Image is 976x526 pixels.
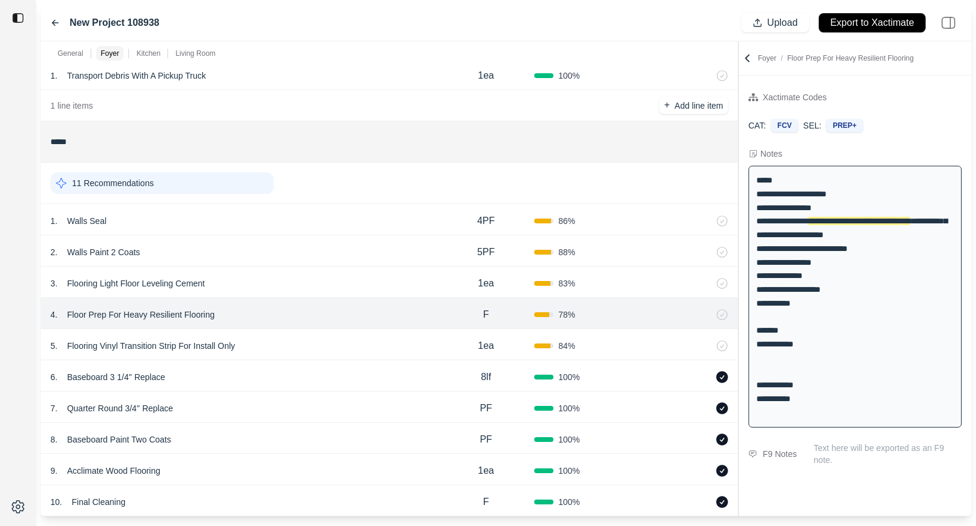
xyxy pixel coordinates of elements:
[758,53,914,63] p: Foyer
[803,119,821,131] p: SEL:
[50,100,93,112] p: 1 line items
[175,49,215,58] p: Living Room
[50,371,58,383] p: 6 .
[62,213,112,229] p: Walls Seal
[558,340,575,352] span: 84 %
[480,432,492,447] p: PF
[814,442,962,466] p: Text here will be exported as an F9 note.
[477,214,495,228] p: 4PF
[62,275,210,292] p: Flooring Light Floor Leveling Cement
[62,306,220,323] p: Floor Prep For Heavy Resilient Flooring
[659,97,727,114] button: +Add line item
[62,67,211,84] p: Transport Debris With A Pickup Truck
[763,90,827,104] div: Xactimate Codes
[58,49,83,58] p: General
[935,10,962,36] img: right-panel.svg
[478,276,494,291] p: 1ea
[62,369,170,385] p: Baseboard 3 1/4'' Replace
[830,16,914,30] p: Export to Xactimate
[50,434,58,446] p: 8 .
[749,119,766,131] p: CAT:
[483,495,489,509] p: F
[826,119,863,132] div: PREP+
[763,447,797,461] div: F9 Notes
[558,215,575,227] span: 86 %
[72,177,154,189] p: 11 Recommendations
[12,12,24,24] img: toggle sidebar
[664,98,669,112] p: +
[62,431,176,448] p: Baseboard Paint Two Coats
[558,434,580,446] span: 100 %
[50,277,58,289] p: 3 .
[62,400,178,417] p: Quarter Round 3/4'' Replace
[558,309,575,321] span: 78 %
[50,215,58,227] p: 1 .
[478,464,494,478] p: 1ea
[761,148,783,160] div: Notes
[480,401,492,416] p: PF
[50,70,58,82] p: 1 .
[771,119,798,132] div: FCV
[67,494,130,510] p: Final Cleaning
[62,337,240,354] p: Flooring Vinyl Transition Strip For Install Only
[749,450,757,458] img: comment
[70,16,159,30] label: New Project 108938
[558,246,575,258] span: 88 %
[767,16,798,30] p: Upload
[483,307,489,322] p: F
[50,246,58,258] p: 2 .
[101,49,119,58] p: Foyer
[62,462,165,479] p: Acclimate Wood Flooring
[481,370,491,384] p: 8lf
[50,340,58,352] p: 5 .
[50,465,58,477] p: 9 .
[776,54,787,62] span: /
[558,277,575,289] span: 83 %
[558,371,580,383] span: 100 %
[62,244,145,261] p: Walls Paint 2 Coats
[558,465,580,477] span: 100 %
[136,49,160,58] p: Kitchen
[50,496,62,508] p: 10 .
[478,68,494,83] p: 1ea
[675,100,723,112] p: Add line item
[50,309,58,321] p: 4 .
[558,70,580,82] span: 100 %
[741,13,809,32] button: Upload
[819,13,926,32] button: Export to Xactimate
[478,339,494,353] p: 1ea
[558,496,580,508] span: 100 %
[558,402,580,414] span: 100 %
[50,402,58,414] p: 7 .
[477,245,495,259] p: 5PF
[787,54,914,62] span: Floor Prep For Heavy Resilient Flooring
